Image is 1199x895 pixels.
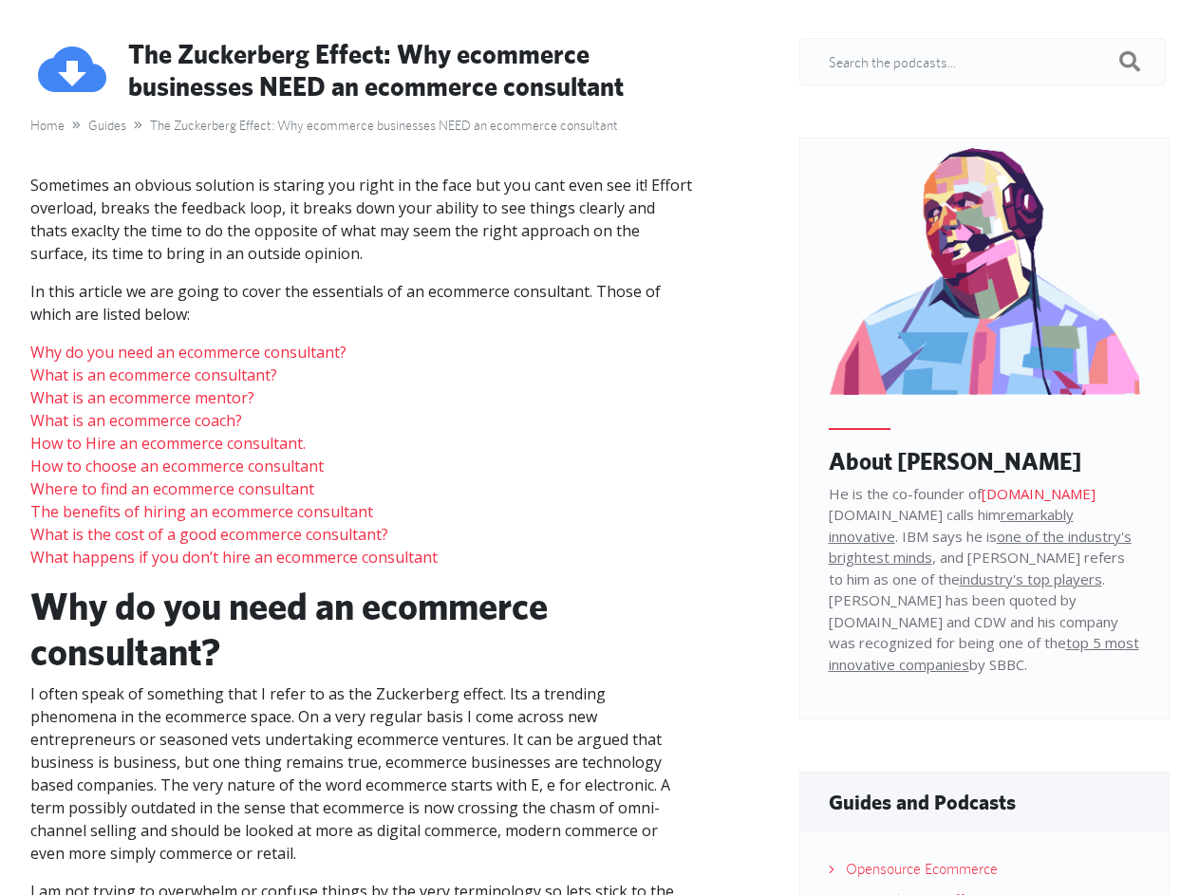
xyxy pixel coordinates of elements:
u: top 5 most innovative companies [829,633,1139,674]
a: What is an ecommerce consultant? [30,364,277,385]
a: Guides [88,117,126,134]
input: Search the podcasts... [799,38,1166,85]
p: I often speak of something that I refer to as the Zuckerberg effect. Its a trending phenomena in ... [30,682,695,865]
a: What happens if you don’t hire an ecommerce consultant [30,547,438,568]
a: How to choose an ecommerce consultant [30,456,324,476]
img: logo-white.png [529,19,671,44]
h1: The Zuckerberg Effect: Why ecommerce businesses NEED an ecommerce consultant [128,38,695,102]
li: The Zuckerberg Effect: Why ecommerce businesses NEED an ecommerce consultant [150,116,618,136]
a: Where to find an ecommerce consultant [30,478,314,499]
u: remarkably innovative [829,505,1074,546]
u: industry's top players [960,569,1102,588]
h3: Guides and Podcasts [829,790,1140,814]
img: The Zuckerberg Effect: Why ecommerce businesses NEED an ecommerce consultant [30,42,112,99]
img: branden-moskwa-min.png [829,148,1140,395]
a: What is the cost of a good ecommerce consultant? [30,524,388,545]
span: [PHONE_NUMBER] [43,20,171,40]
a: Why do you need an ecommerce consultant? [30,342,347,363]
nav: breadcrumb [30,116,695,136]
a: [DOMAIN_NAME] [982,484,1096,503]
p: He is the co-founder of [DOMAIN_NAME] calls him . IBM says he is , and [PERSON_NAME] refers to hi... [829,483,1140,676]
p: Sometimes an obvious solution is staring you right in the face but you cant even see it! Effort o... [30,174,695,265]
p: In this article we are going to cover the essentials of an ecommerce consultant. Those of which a... [30,280,695,326]
a: Home [30,117,65,134]
a: Opensource Ecommerce [846,859,998,878]
h1: Why do you need an ecommerce consultant? [30,584,695,675]
h3: About [PERSON_NAME] [829,447,1140,475]
span: Menu [1117,20,1158,40]
a: [PHONE_NUMBER] [19,20,171,40]
a: The benefits of hiring an ecommerce consultant [30,501,373,522]
a: What is an ecommerce mentor? [30,387,254,408]
a: How to Hire an ecommerce consultant. [30,433,306,454]
a: What is an ecommerce coach? [30,410,242,431]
